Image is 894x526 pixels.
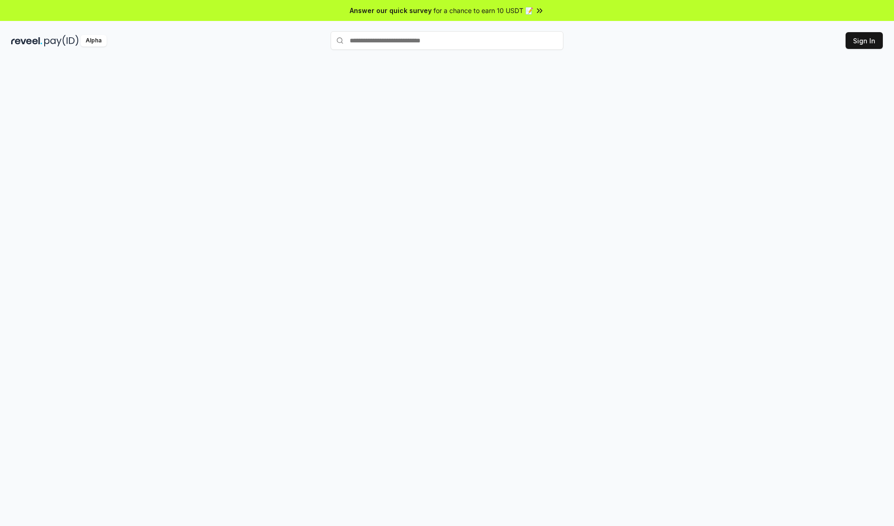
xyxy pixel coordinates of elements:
img: reveel_dark [11,35,42,47]
span: Answer our quick survey [350,6,432,15]
div: Alpha [81,35,107,47]
img: pay_id [44,35,79,47]
span: for a chance to earn 10 USDT 📝 [433,6,533,15]
button: Sign In [846,32,883,49]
